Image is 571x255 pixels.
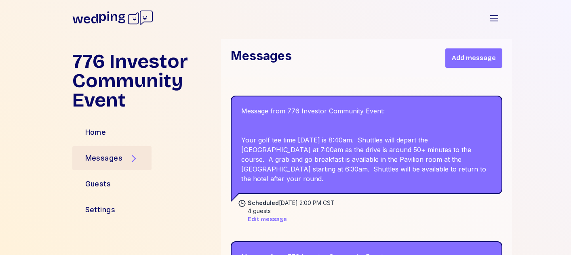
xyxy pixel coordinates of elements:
div: Messages [85,153,123,164]
div: Message from 776 Investor Community Event: Your golf tee time [DATE] is 8:40am. Shuttles will dep... [231,96,502,194]
span: Add message [452,53,496,63]
span: Scheduled [248,199,279,206]
div: Guests [85,178,111,190]
div: [DATE] 2:00 PM CST [248,199,335,207]
h1: Messages [231,48,292,68]
div: 4 guests [248,207,271,215]
button: Edit message [248,215,287,224]
div: Settings [85,204,116,215]
h1: 776 Investor Community Event [72,52,215,110]
button: Add message [445,48,502,68]
div: Home [85,127,106,138]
